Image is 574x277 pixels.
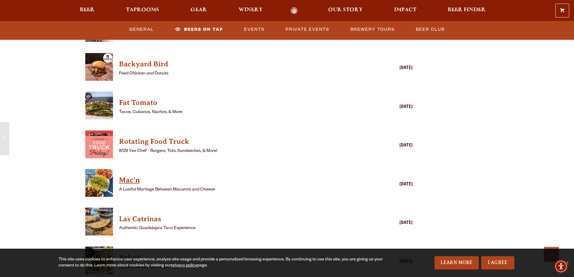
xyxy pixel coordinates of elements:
[119,214,362,224] h4: Las Catrinas
[85,208,113,239] a: View Las Catrinas details (opens in a new window)
[119,213,362,225] a: View Las Catrinas details (opens in a new window)
[365,181,413,188] div: [DATE]
[187,7,211,14] a: Gear
[85,53,113,81] img: thumbnail food truck
[85,53,113,84] a: View Backyard Bird details (opens in a new window)
[394,8,416,12] span: Impact
[413,23,447,36] a: Beer Club
[85,92,113,123] a: View Fat Tomato details (opens in a new window)
[119,225,362,232] p: Authentic Guadalajara Taco Experience
[283,7,306,14] a: Odell Home
[119,58,362,70] a: View Backyard Bird details (opens in a new window)
[324,7,367,14] a: Our Story
[481,256,514,269] a: I Agree
[444,7,490,14] a: Beer Finder
[235,7,267,14] a: Winery
[544,247,559,262] a: Scroll to top
[119,97,362,109] a: View Fat Tomato details (opens in a new window)
[119,137,362,146] h4: Rotating Food Truck
[119,70,362,77] p: Fried Chicken and Donuts
[119,175,362,185] h4: Mac'n
[365,65,413,72] div: [DATE]
[365,142,413,150] div: [DATE]
[390,7,420,14] a: Impact
[119,59,362,69] h4: Backyard Bird
[119,136,362,148] a: View Rotating Food Truck details (opens in a new window)
[85,131,113,162] a: View Rotating Food Truck details (opens in a new window)
[190,8,207,12] span: Gear
[80,8,95,12] span: Beer
[242,23,267,36] a: Events
[365,104,413,111] div: [DATE]
[119,109,362,116] p: Tacos, Cubanos, Nachos, & More
[122,7,163,14] a: Taprooms
[126,8,159,12] span: Taprooms
[434,256,479,269] a: Learn More
[172,23,225,36] a: Beers on Tap
[239,8,263,12] span: Winery
[365,220,413,227] div: [DATE]
[85,208,113,235] img: thumbnail food truck
[119,98,362,108] h4: Fat Tomato
[448,8,486,12] span: Beer Finder
[328,8,363,12] span: Our Story
[348,23,397,36] a: Brewery Tours
[85,247,113,274] img: thumbnail food truck
[119,186,362,194] p: A Lustful Marriage Between Macaroni and Cheese
[85,169,113,200] a: View Mac'n details (opens in a new window)
[554,260,568,273] div: Accessibility Menu
[76,7,99,14] a: Beer
[283,23,332,36] a: Private Events
[171,263,197,268] a: privacy policy
[58,257,385,269] div: This site uses cookies to enhance user experience, analyze site usage and provide a personalized ...
[127,23,156,36] a: General
[119,148,362,155] p: 8/29 Yes Chef - Burgers, Tots, Sandwiches, & More!
[85,131,113,158] img: thumbnail food truck
[85,92,113,119] img: thumbnail food truck
[85,169,113,197] img: thumbnail food truck
[119,174,362,186] a: View Mac'n details (opens in a new window)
